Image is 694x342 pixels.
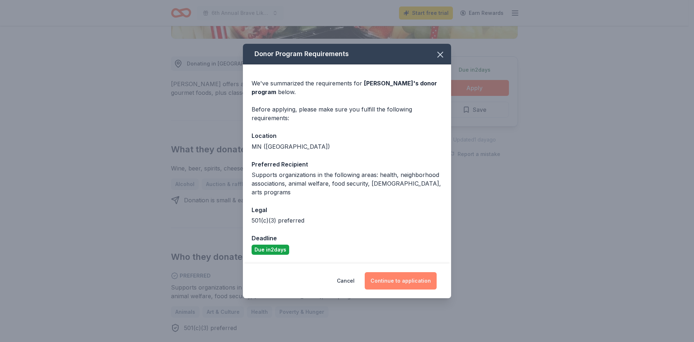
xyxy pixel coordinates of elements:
[252,79,442,96] div: We've summarized the requirements for below.
[252,233,442,243] div: Deadline
[365,272,437,290] button: Continue to application
[252,105,442,122] div: Before applying, please make sure you fulfill the following requirements:
[337,272,355,290] button: Cancel
[252,216,442,225] div: 501(c)(3) preferred
[243,44,451,64] div: Donor Program Requirements
[252,170,442,197] div: Supports organizations in the following areas: health, neighborhood associations, animal welfare,...
[252,142,442,151] div: MN ([GEOGRAPHIC_DATA])
[252,205,442,215] div: Legal
[252,131,442,140] div: Location
[252,245,289,255] div: Due in 2 days
[252,160,442,169] div: Preferred Recipient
